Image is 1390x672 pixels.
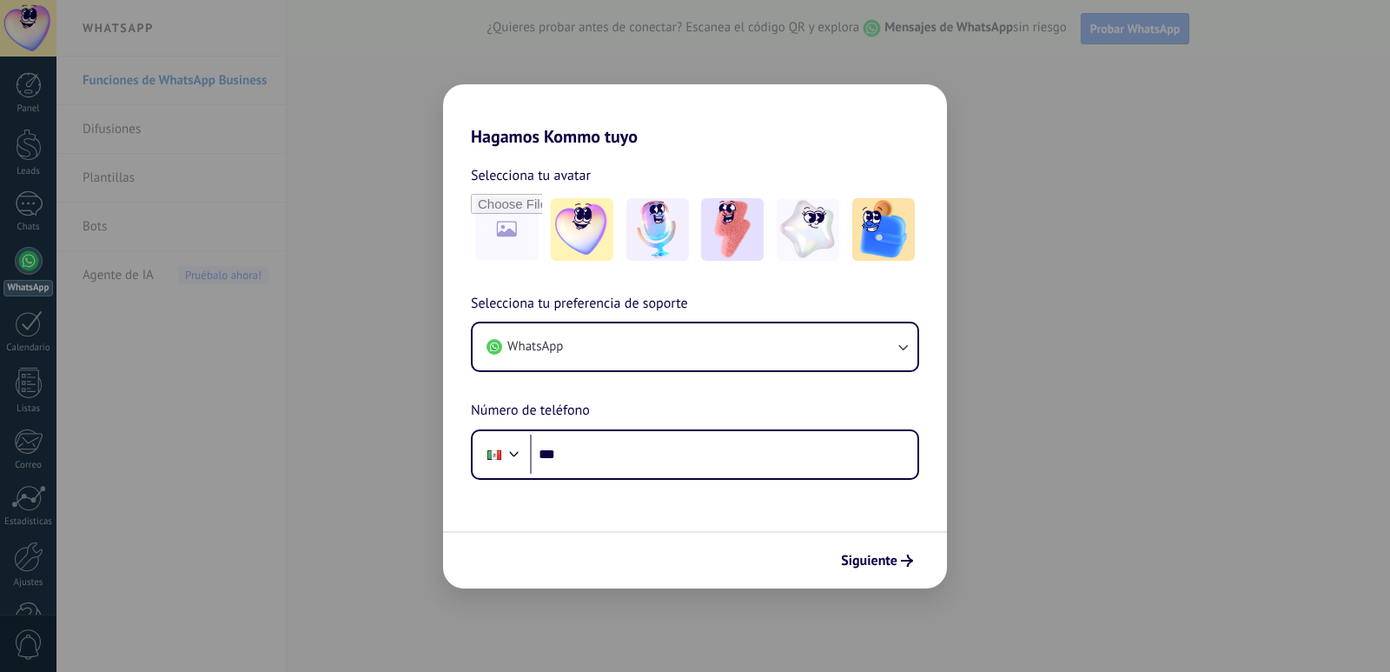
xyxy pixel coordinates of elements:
div: Mexico: + 52 [478,436,511,473]
button: WhatsApp [473,323,917,370]
img: -3.jpeg [701,198,764,261]
span: Selecciona tu avatar [471,164,591,187]
span: Selecciona tu preferencia de soporte [471,293,688,316]
img: -5.jpeg [852,198,915,261]
img: -1.jpeg [551,198,613,261]
button: Siguiente [833,546,921,576]
img: -2.jpeg [626,198,689,261]
span: Siguiente [841,555,897,567]
h2: Hagamos Kommo tuyo [443,84,947,147]
img: -4.jpeg [777,198,839,261]
span: Número de teléfono [471,400,590,422]
span: WhatsApp [507,338,563,356]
